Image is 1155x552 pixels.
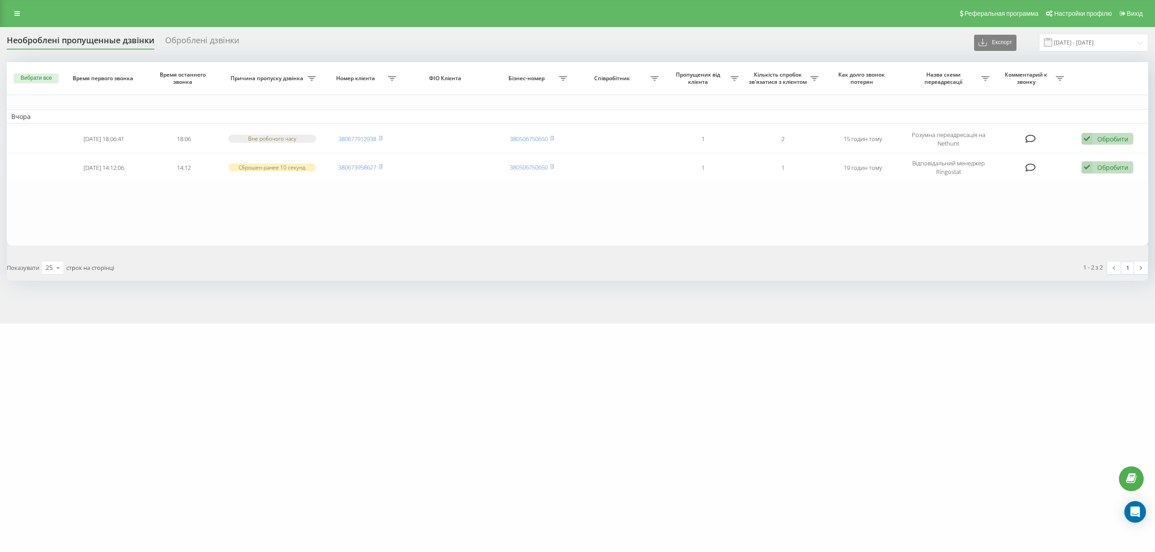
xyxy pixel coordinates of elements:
[965,10,1039,17] font: Реферальная программа
[1083,263,1103,271] font: 1 - 2 з 2
[1097,163,1128,172] font: Обробити
[1097,135,1128,143] font: Обробити
[844,135,882,143] font: 15 годин тому
[231,74,303,82] font: Причина пропуску дзвінка
[248,135,296,142] font: Вне робочого часу
[429,74,461,82] font: ФІО Клієнта
[160,71,206,86] font: Время останнего звонка
[912,131,985,147] font: Розумна переадресація на Nethunt
[46,263,53,272] font: 25
[844,164,882,172] font: 19 годин тому
[749,71,807,86] font: Кількість спробок зв'язатися з клієнтом
[781,135,785,143] font: 2
[7,35,154,46] font: Необроблені пропущенные дзвінки
[338,163,376,171] a: 380673958627
[83,135,124,143] font: [DATE] 18:06:41
[924,71,962,86] font: Назва схеми переадресації
[165,35,239,46] font: Оброблені дзвінки
[1126,264,1129,272] font: 1
[1127,10,1143,17] font: Вихід
[177,135,191,143] font: 18:06
[336,74,375,82] font: Номер клієнта
[239,164,305,171] font: Сброшен ранее 10 секунд
[73,74,133,82] font: Время первого звонка
[676,71,720,86] font: Пропущених від клієнта
[510,163,548,171] a: 380506750650
[338,135,376,143] a: 380677912938
[912,160,985,176] font: Відповідальний менеджер Ringostat
[11,112,31,121] font: Вчора
[1005,71,1047,86] font: Комментарий к звонку
[508,74,545,82] font: Бізнес-номер
[7,264,39,272] font: Показувати
[83,164,124,172] font: [DATE] 14:12:06
[702,164,705,172] font: 1
[1124,501,1146,523] div: Відкрити Intercom Messenger
[594,74,630,82] font: Співробітник
[21,75,52,81] font: Вибрати все
[702,135,705,143] font: 1
[177,164,191,172] font: 14:12
[14,73,59,83] button: Вибрати все
[974,35,1016,51] button: Експорт
[781,164,785,172] font: 1
[510,135,548,143] a: 380506750650
[838,71,885,86] font: Как долго звонок потерян
[992,39,1012,46] font: Експорт
[1054,10,1112,17] font: Настройки профілю
[66,264,114,272] font: строк на сторінці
